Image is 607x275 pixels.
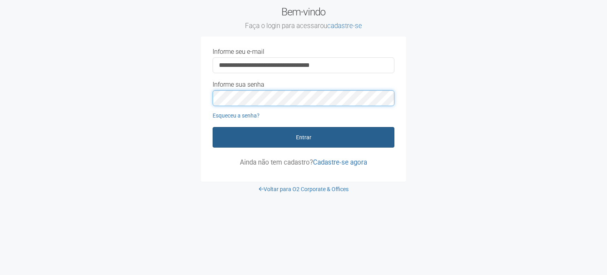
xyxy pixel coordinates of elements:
[213,48,264,55] label: Informe seu e-mail
[213,81,264,88] label: Informe sua senha
[213,159,394,166] p: Ainda não tem cadastro?
[201,6,406,30] h2: Bem-vindo
[213,112,260,119] a: Esqueceu a senha?
[213,127,394,148] button: Entrar
[320,22,362,30] span: ou
[259,186,349,192] a: Voltar para O2 Corporate & Offices
[201,22,406,30] small: Faça o login para acessar
[327,22,362,30] a: cadastre-se
[313,158,367,166] a: Cadastre-se agora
